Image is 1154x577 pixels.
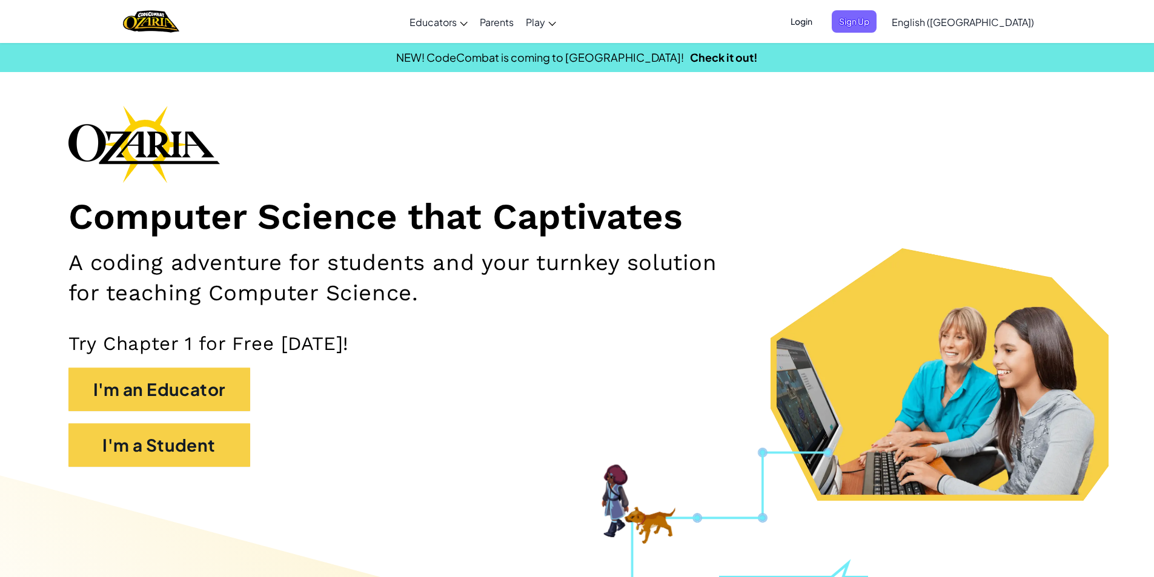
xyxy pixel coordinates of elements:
[68,332,1086,355] p: Try Chapter 1 for Free [DATE]!
[886,5,1040,38] a: English ([GEOGRAPHIC_DATA])
[396,50,684,64] span: NEW! CodeCombat is coming to [GEOGRAPHIC_DATA]!
[403,5,474,38] a: Educators
[520,5,562,38] a: Play
[892,16,1034,28] span: English ([GEOGRAPHIC_DATA])
[410,16,457,28] span: Educators
[68,423,250,467] button: I'm a Student
[474,5,520,38] a: Parents
[123,9,179,34] img: Home
[783,10,820,33] button: Login
[68,248,751,308] h2: A coding adventure for students and your turnkey solution for teaching Computer Science.
[68,368,250,411] button: I'm an Educator
[526,16,545,28] span: Play
[68,105,220,183] img: Ozaria branding logo
[832,10,877,33] button: Sign Up
[123,9,179,34] a: Ozaria by CodeCombat logo
[690,50,758,64] a: Check it out!
[68,195,1086,239] h1: Computer Science that Captivates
